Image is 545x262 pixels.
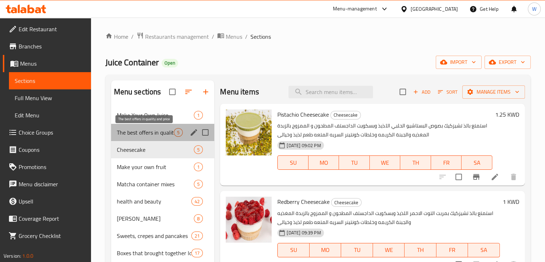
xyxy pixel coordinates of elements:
[344,245,370,255] span: TU
[194,180,203,188] div: items
[281,245,306,255] span: SU
[162,60,178,66] span: Open
[111,176,215,193] div: Matcha container mixes5
[376,245,402,255] span: WE
[373,243,405,257] button: WE
[105,32,128,41] a: Home
[117,180,194,188] span: Matcha container mixes
[111,227,215,244] div: Sweets, crepes and pancakes21
[105,32,531,41] nav: breadcrumb
[117,111,194,120] span: Make Your Own Juice
[331,198,362,207] div: Cheesecake
[532,5,536,13] span: W
[412,88,431,96] span: Add
[3,38,91,55] a: Branches
[19,145,85,154] span: Coupons
[4,251,21,261] span: Version:
[341,243,373,257] button: TU
[105,54,159,70] span: Juice Container
[9,89,91,107] a: Full Menu View
[111,107,215,124] div: Make Your Own Juice1
[471,245,497,255] span: SA
[3,176,91,193] a: Menu disclaimer
[400,155,431,170] button: TH
[226,109,272,155] img: Pistachio Cheesecake
[117,197,192,206] span: health and beauty
[194,112,202,119] span: 1
[431,155,462,170] button: FR
[220,86,259,97] h2: Menu items
[117,231,192,240] span: Sweets, crepes and pancakes
[192,198,202,205] span: 42
[117,163,194,171] span: Make your own fruit
[284,229,324,236] span: [DATE] 09:39 PM
[339,155,370,170] button: TU
[19,128,85,137] span: Choice Groups
[277,155,308,170] button: SU
[226,32,242,41] span: Menus
[194,214,203,223] div: items
[117,214,194,223] div: Rose Balban
[309,155,339,170] button: MO
[194,164,202,170] span: 1
[277,243,309,257] button: SU
[370,155,401,170] button: WE
[312,245,339,255] span: MO
[111,210,215,227] div: [PERSON_NAME]8
[3,141,91,158] a: Coupons
[436,243,468,257] button: FR
[3,55,91,72] a: Menus
[191,249,203,257] div: items
[464,158,489,168] span: SA
[468,168,485,186] button: Branch-specific-item
[19,180,85,188] span: Menu disclaimer
[114,86,161,97] h2: Menu sections
[192,250,202,257] span: 17
[277,209,500,227] p: استمتع بالذ تشيزكيك بمربت التوت الاحمر اللذيذ وبسكويت الداجستف المطحون و الممزوج بالزبدة المغذيه ...
[131,32,134,41] li: /
[194,146,202,153] span: 5
[19,197,85,206] span: Upsell
[491,173,499,181] a: Edit menu item
[162,59,178,67] div: Open
[191,197,203,206] div: items
[3,124,91,141] a: Choice Groups
[495,109,519,120] h6: 1.25 KWD
[19,163,85,171] span: Promotions
[19,231,85,240] span: Grocery Checklist
[468,88,519,97] span: Manage items
[9,72,91,89] a: Sections
[111,193,215,210] div: health and beauty42
[331,198,361,207] span: Cheesecake
[395,84,410,99] span: Select section
[191,231,203,240] div: items
[117,128,174,137] span: The best offers in quality and price
[410,86,433,98] button: Add
[468,243,500,257] button: SA
[490,58,525,67] span: export
[20,59,85,68] span: Menus
[277,196,330,207] span: Redberry Cheesecake
[145,32,209,41] span: Restaurants management
[111,158,215,176] div: Make your own fruit1
[441,58,476,67] span: import
[281,158,305,168] span: SU
[137,32,209,41] a: Restaurants management
[284,142,324,149] span: [DATE] 09:02 PM
[3,210,91,227] a: Coverage Report
[433,86,462,98] span: Sort items
[19,214,85,223] span: Coverage Report
[9,107,91,124] a: Edit Menu
[111,124,215,141] div: The best offers in quality and price5edit
[15,76,85,85] span: Sections
[3,158,91,176] a: Promotions
[117,249,192,257] span: Boxes that brought together loved ones
[407,245,434,255] span: TH
[194,215,202,222] span: 8
[194,111,203,120] div: items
